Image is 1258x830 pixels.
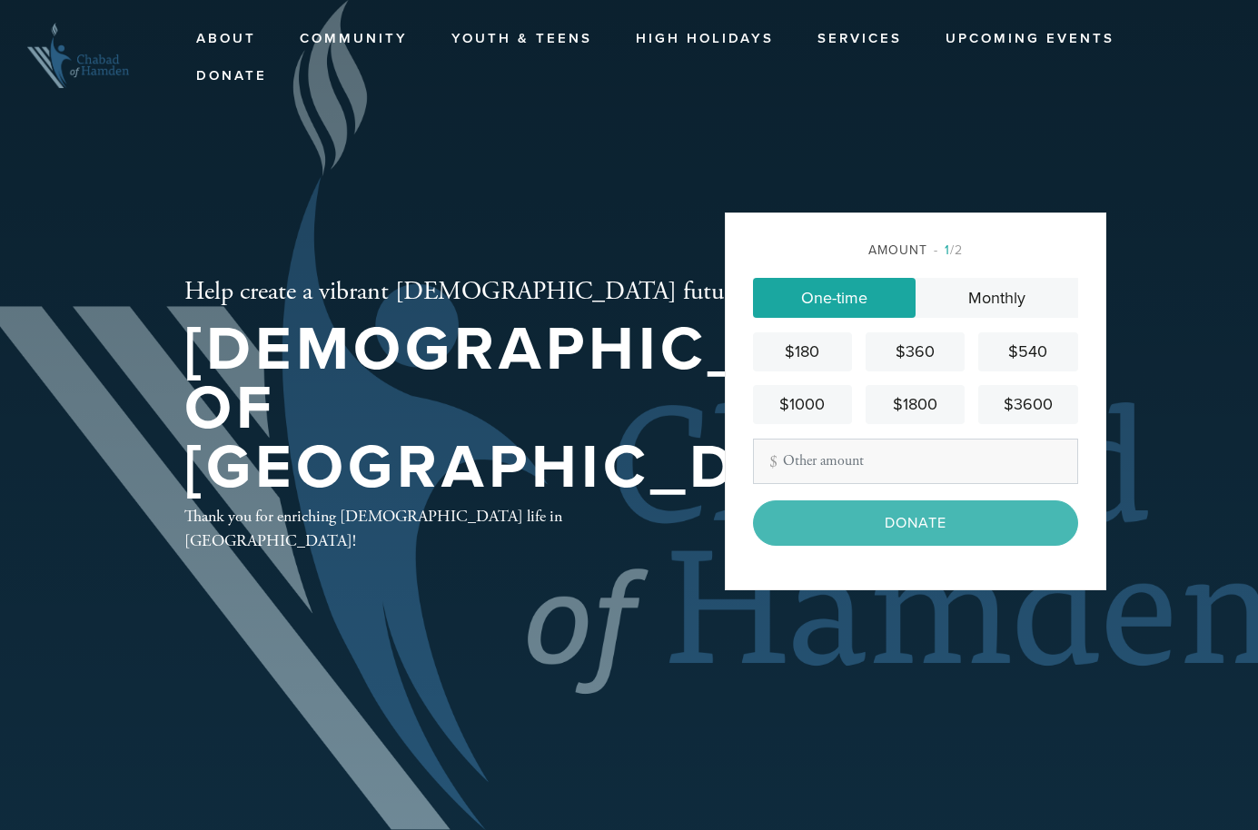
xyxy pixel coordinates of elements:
a: High Holidays [622,22,787,56]
div: $360 [873,340,957,364]
a: Services [804,22,916,56]
a: About [183,22,270,56]
div: $540 [986,340,1070,364]
div: Amount [753,241,1078,260]
img: Chabad-Of-Hamden-Logo_0.png [27,23,129,88]
input: Other amount [753,439,1078,484]
a: $3600 [978,385,1077,424]
a: Donate [183,59,281,94]
a: $360 [866,332,965,371]
div: $1000 [760,392,845,417]
a: Youth & Teens [438,22,606,56]
h2: Help create a vibrant [DEMOGRAPHIC_DATA] future in our community! [184,277,944,308]
a: $1000 [753,385,852,424]
a: Community [286,22,421,56]
div: Thank you for enriching [DEMOGRAPHIC_DATA] life in [GEOGRAPHIC_DATA]! [184,504,666,553]
div: $1800 [873,392,957,417]
a: $540 [978,332,1077,371]
a: Upcoming Events [932,22,1128,56]
a: $1800 [866,385,965,424]
a: $180 [753,332,852,371]
div: $180 [760,340,845,364]
a: One-time [753,278,916,318]
span: 1 [945,242,950,258]
span: /2 [934,242,963,258]
div: $3600 [986,392,1070,417]
h1: [DEMOGRAPHIC_DATA] of [GEOGRAPHIC_DATA] [184,321,944,497]
a: Monthly [916,278,1078,318]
